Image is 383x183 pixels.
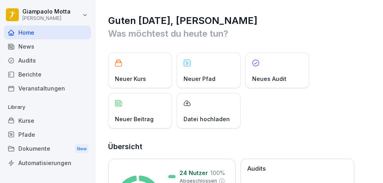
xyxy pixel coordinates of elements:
p: Audits [247,164,266,173]
p: Neuer Beitrag [115,115,154,123]
a: Home [4,26,91,39]
p: Library [4,101,91,114]
p: Was möchtest du heute tun? [108,27,371,40]
a: DokumenteNew [4,142,91,156]
h1: Guten [DATE], [PERSON_NAME] [108,14,371,27]
p: Neuer Pfad [184,75,215,83]
p: Datei hochladen [184,115,230,123]
a: Veranstaltungen [4,81,91,95]
p: 100 % [210,169,225,177]
a: News [4,39,91,53]
a: Automatisierungen [4,156,91,170]
p: 24 Nutzer [180,169,208,177]
a: Pfade [4,128,91,142]
p: Neuer Kurs [115,75,146,83]
p: Neues Audit [252,75,286,83]
h2: Übersicht [108,141,371,152]
div: Dokumente [4,142,91,156]
a: Berichte [4,67,91,81]
p: [PERSON_NAME] [22,16,71,21]
p: Giampaolo Motta [22,8,71,15]
a: Kurse [4,114,91,128]
div: New [75,144,89,153]
a: Audits [4,53,91,67]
